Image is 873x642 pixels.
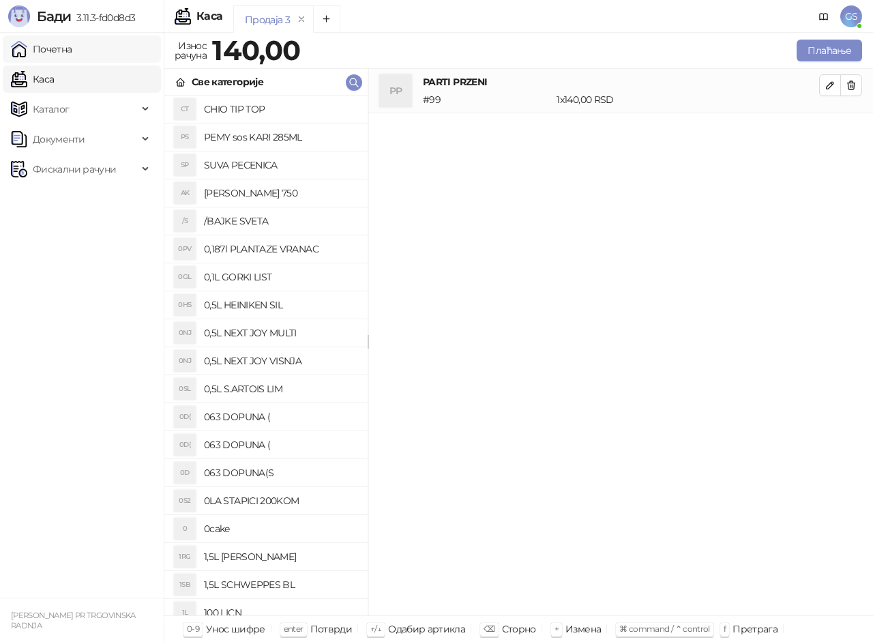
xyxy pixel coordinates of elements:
[204,602,357,624] h4: 100 LICN
[174,210,196,232] div: /S
[33,156,116,183] span: Фискални рачуни
[204,462,357,484] h4: 063 DOPUNA(S
[423,74,819,89] h4: PARTI PRZENI
[174,98,196,120] div: CT
[206,620,265,638] div: Унос шифре
[174,350,196,372] div: 0NJ
[204,154,357,176] h4: SUVA PECENICA
[204,518,357,540] h4: 0cake
[813,5,835,27] a: Документација
[502,620,536,638] div: Сторно
[174,126,196,148] div: PS
[554,624,559,634] span: +
[204,238,357,260] h4: 0,187l PLANTAZE VRANAC
[164,96,368,615] div: grid
[187,624,199,634] span: 0-9
[174,434,196,456] div: 0D(
[33,126,85,153] span: Документи
[284,624,304,634] span: enter
[204,182,357,204] h4: [PERSON_NAME] 750
[174,154,196,176] div: SP
[204,434,357,456] h4: 063 DOPUNA (
[11,35,72,63] a: Почетна
[204,490,357,512] h4: 0LA STAPICI 200KOM
[619,624,710,634] span: ⌘ command / ⌃ control
[174,294,196,316] div: 0HS
[8,5,30,27] img: Logo
[420,92,554,107] div: # 99
[565,620,601,638] div: Измена
[174,182,196,204] div: AK
[192,74,263,89] div: Све категорије
[204,294,357,316] h4: 0,5L HEINIKEN SIL
[37,8,71,25] span: Бади
[204,546,357,568] h4: 1,5L [PERSON_NAME]
[204,322,357,344] h4: 0,5L NEXT JOY MULTI
[797,40,862,61] button: Плаћање
[204,266,357,288] h4: 0,1L GORKI LIST
[174,406,196,428] div: 0D(
[204,378,357,400] h4: 0,5L S.ARTOIS LIM
[484,624,494,634] span: ⌫
[840,5,862,27] span: GS
[204,98,357,120] h4: CHIO TIP TOP
[379,74,412,107] div: PP
[174,602,196,624] div: 1L
[313,5,340,33] button: Add tab
[310,620,353,638] div: Потврди
[733,620,778,638] div: Претрага
[11,611,136,630] small: [PERSON_NAME] PR TRGOVINSKA RADNJA
[370,624,381,634] span: ↑/↓
[204,210,357,232] h4: /BAJKE SVETA
[212,33,300,67] strong: 140,00
[33,96,70,123] span: Каталог
[388,620,465,638] div: Одабир артикла
[174,266,196,288] div: 0GL
[204,126,357,148] h4: PEMY sos KARI 285ML
[204,406,357,428] h4: 063 DOPUNA (
[174,238,196,260] div: 0PV
[174,574,196,596] div: 1SB
[174,490,196,512] div: 0S2
[245,12,290,27] div: Продаја 3
[174,546,196,568] div: 1RG
[11,65,54,93] a: Каса
[174,518,196,540] div: 0
[174,322,196,344] div: 0NJ
[71,12,135,24] span: 3.11.3-fd0d8d3
[204,350,357,372] h4: 0,5L NEXT JOY VISNJA
[196,11,222,22] div: Каса
[174,378,196,400] div: 0SL
[724,624,726,634] span: f
[174,462,196,484] div: 0D
[204,574,357,596] h4: 1,5L SCHWEPPES BL
[554,92,822,107] div: 1 x 140,00 RSD
[172,37,209,64] div: Износ рачуна
[293,14,310,25] button: remove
